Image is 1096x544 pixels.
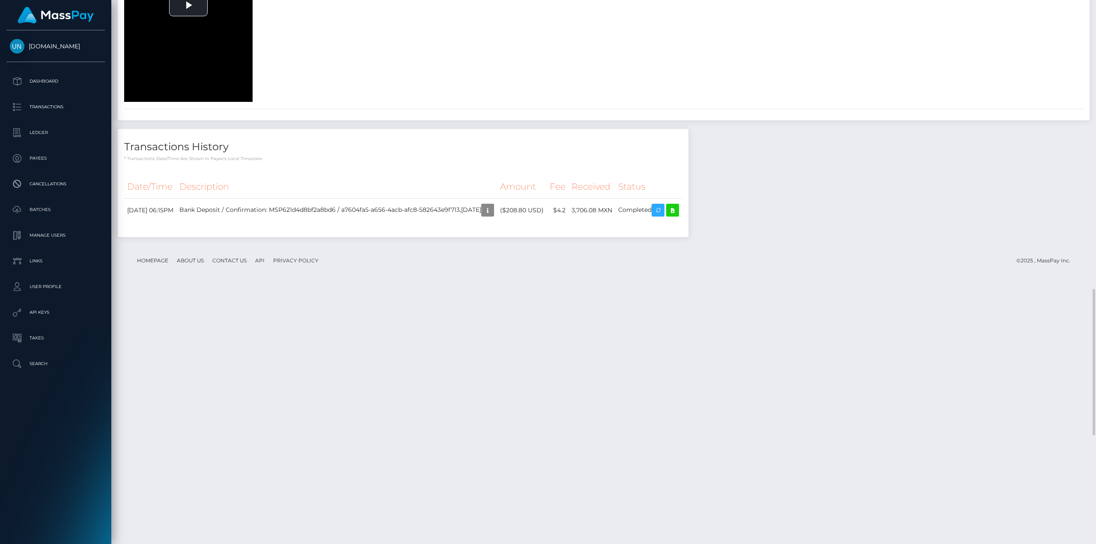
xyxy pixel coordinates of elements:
a: About Us [173,254,207,267]
h4: Transactions History [124,140,682,155]
p: Manage Users [10,229,101,242]
p: Ledger [10,126,101,139]
a: Taxes [6,327,105,349]
p: Dashboard [10,75,101,88]
a: Manage Users [6,225,105,246]
th: Received [569,175,615,199]
p: Payees [10,152,101,165]
p: Search [10,357,101,370]
a: Cancellations [6,173,105,195]
a: Contact Us [209,254,250,267]
td: 3,706.08 MXN [569,199,615,222]
a: API Keys [6,302,105,323]
img: Unlockt.me [10,39,24,54]
th: Description [176,175,497,199]
td: [DATE] 06:15PM [124,199,176,222]
a: API [252,254,268,267]
a: Batches [6,199,105,220]
a: Transactions [6,96,105,118]
p: * Transactions date/time are shown in payee's local timezone [124,155,682,162]
div: © 2025 , MassPay Inc. [1016,256,1077,265]
p: Batches [10,203,101,216]
a: User Profile [6,276,105,297]
p: API Keys [10,306,101,319]
a: Privacy Policy [270,254,322,267]
p: Transactions [10,101,101,113]
p: Cancellations [10,178,101,190]
a: Links [6,250,105,272]
p: Taxes [10,332,101,345]
a: Dashboard [6,71,105,92]
th: Status [615,175,682,199]
a: Homepage [134,254,172,267]
p: User Profile [10,280,101,293]
td: Bank Deposit / Confirmation: MSP621d4d8bf2a8bd6 / a7604fa5-a656-4acb-afc8-582643e9f713,[DATE] [176,199,497,222]
th: Date/Time [124,175,176,199]
img: MassPay Logo [18,7,94,24]
td: Completed [615,199,682,222]
td: ($208.80 USD) [497,199,547,222]
th: Amount [497,175,547,199]
a: Search [6,353,105,375]
td: $4.2 [547,199,569,222]
a: Payees [6,148,105,169]
a: Ledger [6,122,105,143]
p: Links [10,255,101,268]
th: Fee [547,175,569,199]
span: [DOMAIN_NAME] [6,42,105,50]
